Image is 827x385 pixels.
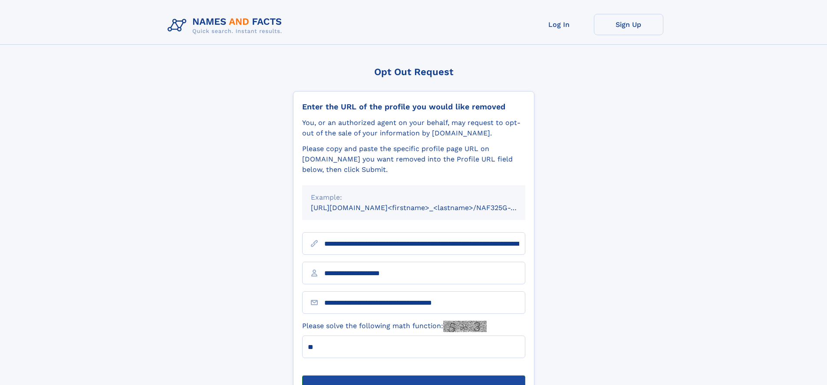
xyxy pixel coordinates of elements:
[594,14,663,35] a: Sign Up
[302,321,487,332] label: Please solve the following math function:
[524,14,594,35] a: Log In
[164,14,289,37] img: Logo Names and Facts
[311,192,517,203] div: Example:
[293,66,534,77] div: Opt Out Request
[302,102,525,112] div: Enter the URL of the profile you would like removed
[302,144,525,175] div: Please copy and paste the specific profile page URL on [DOMAIN_NAME] you want removed into the Pr...
[311,204,542,212] small: [URL][DOMAIN_NAME]<firstname>_<lastname>/NAF325G-xxxxxxxx
[302,118,525,138] div: You, or an authorized agent on your behalf, may request to opt-out of the sale of your informatio...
